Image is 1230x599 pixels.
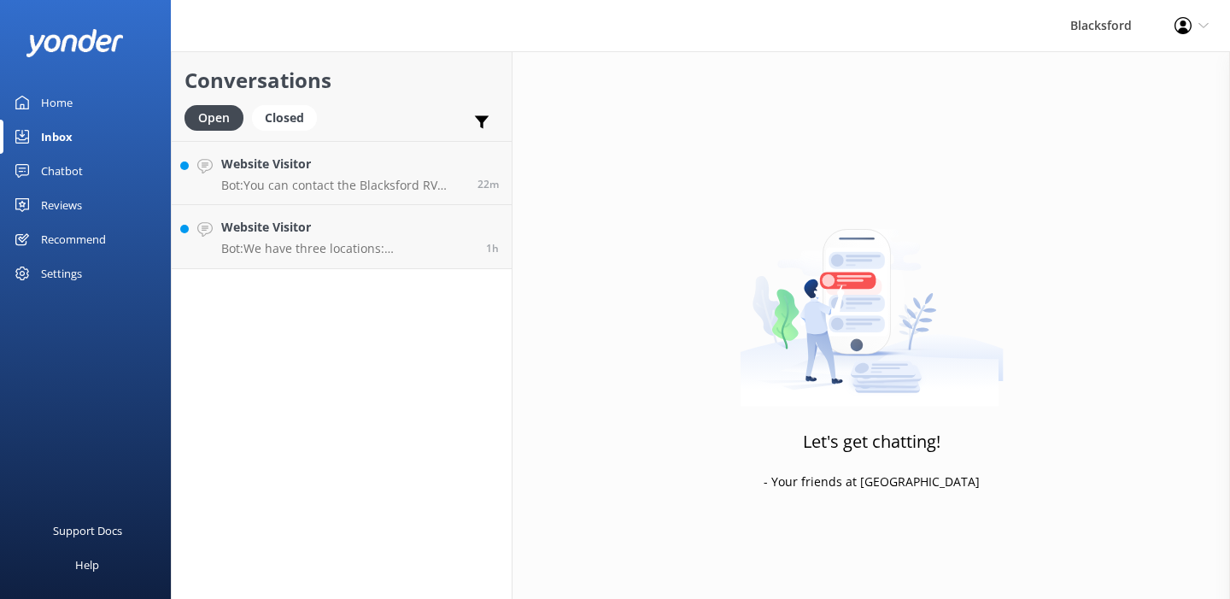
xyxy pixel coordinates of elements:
[803,428,940,455] h3: Let's get chatting!
[221,155,465,173] h4: Website Visitor
[41,120,73,154] div: Inbox
[41,85,73,120] div: Home
[41,154,83,188] div: Chatbot
[184,108,252,126] a: Open
[764,473,980,491] p: - Your friends at [GEOGRAPHIC_DATA]
[172,205,512,269] a: Website VisitorBot:We have three locations: [GEOGRAPHIC_DATA], [GEOGRAPHIC_DATA] - [GEOGRAPHIC_DA...
[172,141,512,205] a: Website VisitorBot:You can contact the Blacksford RV team at [PHONE_NUMBER] (ext. 805 for Spanish...
[41,188,82,222] div: Reviews
[53,514,122,548] div: Support Docs
[41,256,82,291] div: Settings
[41,222,106,256] div: Recommend
[740,193,1004,407] img: artwork of a man stealing a conversation from at giant smartphone
[221,178,465,193] p: Bot: You can contact the Blacksford RV team at [PHONE_NUMBER] (ext. 805 for Spanish), or by filli...
[486,241,499,255] span: Sep 29 2025 09:36am (UTC -06:00) America/Chihuahua
[221,218,473,237] h4: Website Visitor
[477,177,499,191] span: Sep 29 2025 10:55am (UTC -06:00) America/Chihuahua
[252,105,317,131] div: Closed
[252,108,325,126] a: Closed
[184,64,499,97] h2: Conversations
[184,105,243,131] div: Open
[221,241,473,256] p: Bot: We have three locations: [GEOGRAPHIC_DATA], [GEOGRAPHIC_DATA] - [GEOGRAPHIC_DATA], and [GEOG...
[26,29,124,57] img: yonder-white-logo.png
[75,548,99,582] div: Help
